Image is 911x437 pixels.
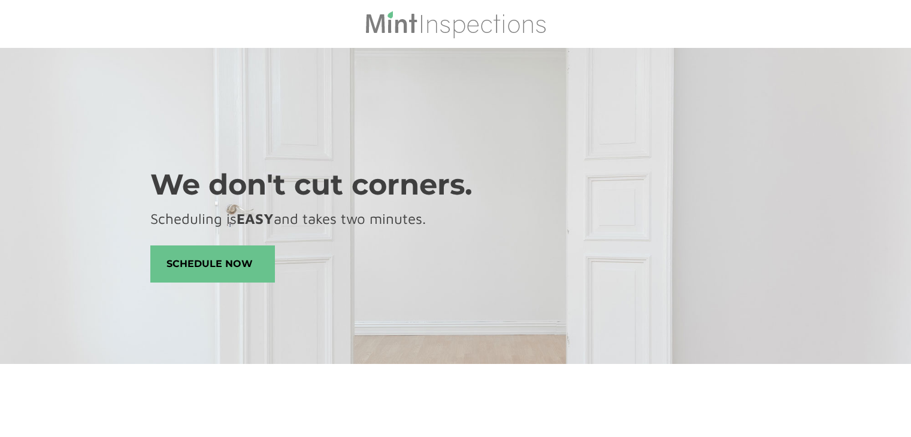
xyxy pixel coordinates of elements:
[237,210,274,227] strong: EASY
[364,10,547,38] img: Mint Inspections
[151,246,274,282] span: schedule now
[150,245,275,283] a: schedule now
[150,210,426,227] font: Scheduling is and takes two minutes.
[150,167,473,202] font: We don't cut corners.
